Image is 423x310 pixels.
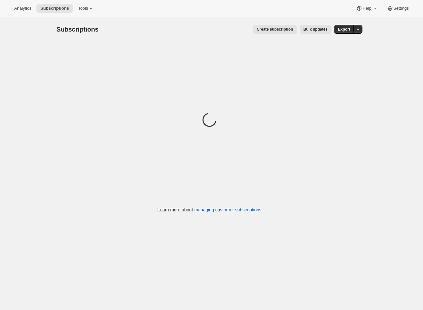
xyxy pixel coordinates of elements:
[383,4,413,13] button: Settings
[393,6,409,11] span: Settings
[300,25,332,34] button: Bulk updates
[194,207,262,212] a: managing customer subscriptions
[158,207,262,213] p: Learn more about
[303,27,328,32] span: Bulk updates
[78,6,88,11] span: Tools
[74,4,98,13] button: Tools
[10,4,35,13] button: Analytics
[14,6,31,11] span: Analytics
[352,4,381,13] button: Help
[257,27,293,32] span: Create subscription
[56,26,99,33] span: Subscriptions
[334,25,354,34] button: Export
[36,4,73,13] button: Subscriptions
[338,27,350,32] span: Export
[253,25,297,34] button: Create subscription
[362,6,371,11] span: Help
[40,6,69,11] span: Subscriptions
